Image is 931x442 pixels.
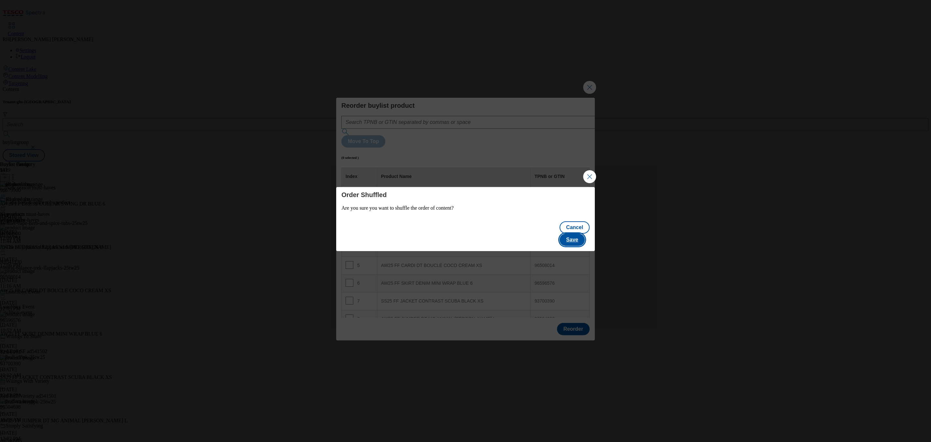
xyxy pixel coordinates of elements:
button: Close Modal [583,170,596,183]
div: Modal [336,187,595,251]
button: Cancel [560,221,589,234]
h4: Order Shuffled [341,191,590,199]
button: Save [560,234,584,246]
p: Are you sure you want to shuffle the order of content? [341,205,590,211]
